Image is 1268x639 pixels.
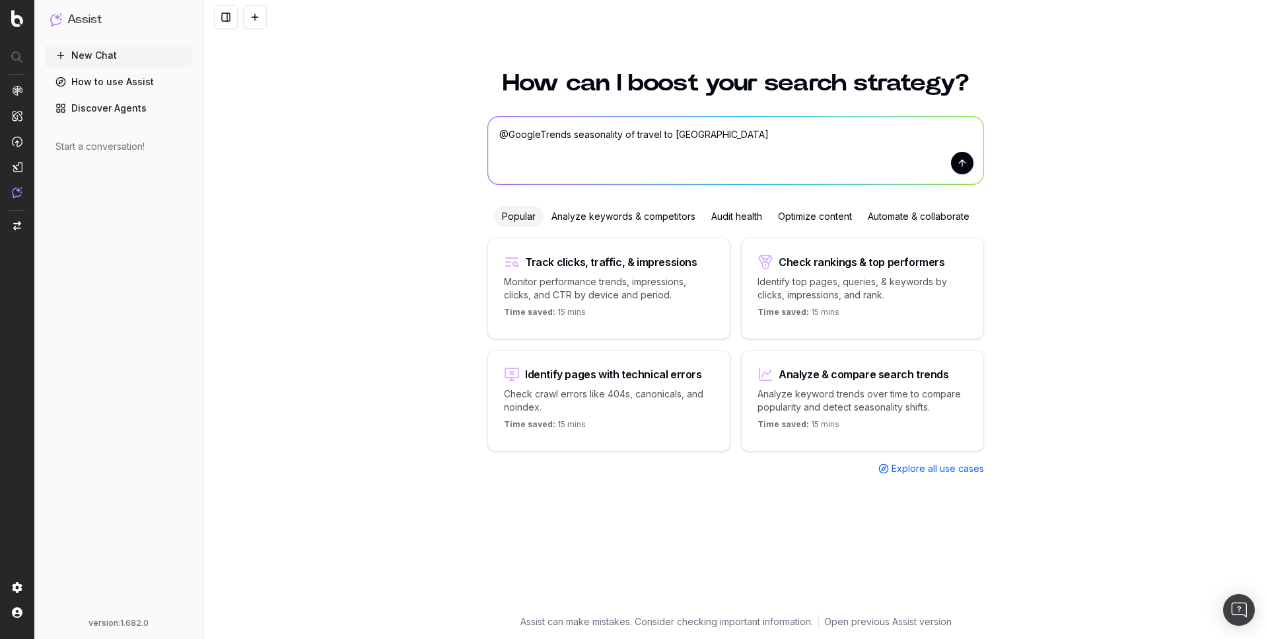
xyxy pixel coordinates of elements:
[757,307,809,317] span: Time saved:
[12,607,22,618] img: My account
[12,187,22,198] img: Assist
[757,419,839,435] p: 15 mins
[504,387,714,414] p: Check crawl errors like 404s, canonicals, and noindex.
[50,11,187,29] button: Assist
[860,206,977,227] div: Automate & collaborate
[50,618,187,628] div: version: 1.682.0
[757,387,968,414] p: Analyze keyword trends over time to compare popularity and detect seasonality shifts.
[525,257,697,267] div: Track clicks, traffic, & impressions
[494,206,544,227] div: Popular
[12,85,22,96] img: Analytics
[504,307,555,317] span: Time saved:
[12,136,22,147] img: Activation
[488,117,983,184] textarea: @GoogleTrends seasonality of travel to [GEOGRAPHIC_DATA]
[1223,594,1255,626] div: Open Intercom Messenger
[50,13,62,26] img: Assist
[878,462,984,475] a: Explore all use cases
[45,71,192,92] a: How to use Assist
[504,307,586,323] p: 15 mins
[13,221,21,230] img: Switch project
[770,206,860,227] div: Optimize content
[757,275,968,302] p: Identify top pages, queries, & keywords by clicks, impressions, and rank.
[11,10,23,27] img: Botify logo
[703,206,770,227] div: Audit health
[12,110,22,121] img: Intelligence
[544,206,703,227] div: Analyze keywords & competitors
[55,140,182,153] div: Start a conversation!
[757,307,839,323] p: 15 mins
[525,369,702,380] div: Identify pages with technical errors
[45,98,192,119] a: Discover Agents
[12,582,22,593] img: Setting
[487,71,984,95] h1: How can I boost your search strategy?
[520,615,813,628] p: Assist can make mistakes. Consider checking important information.
[824,615,952,628] a: Open previous Assist version
[757,419,809,429] span: Time saved:
[504,419,586,435] p: 15 mins
[779,257,945,267] div: Check rankings & top performers
[45,45,192,66] button: New Chat
[67,11,102,29] h1: Assist
[779,369,949,380] div: Analyze & compare search trends
[892,462,984,475] span: Explore all use cases
[12,162,22,172] img: Studio
[504,419,555,429] span: Time saved:
[504,275,714,302] p: Monitor performance trends, impressions, clicks, and CTR by device and period.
